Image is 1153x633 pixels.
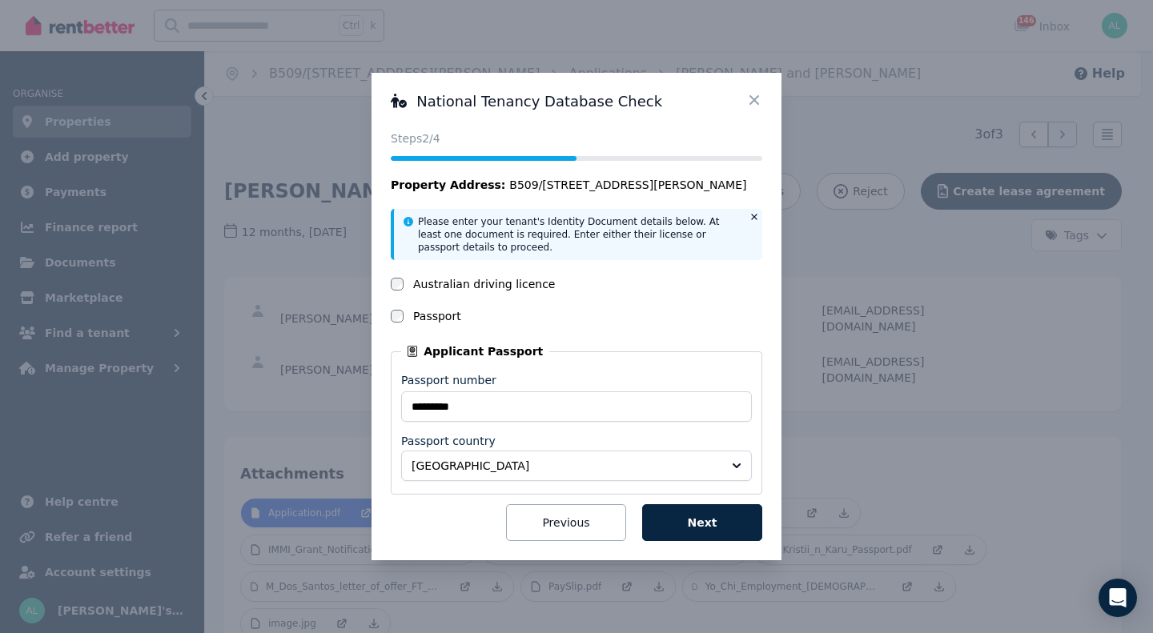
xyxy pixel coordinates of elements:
button: Previous [506,504,626,541]
button: Next [642,504,762,541]
div: Open Intercom Messenger [1099,579,1137,617]
p: Please enter your tenant's Identity Document details below. At least one document is required. En... [418,215,740,254]
h3: National Tenancy Database Check [391,92,762,111]
label: Passport country [401,435,496,447]
span: Property Address: [391,178,505,191]
label: Australian driving licence [413,276,555,292]
p: Steps 2 /4 [391,130,762,146]
span: [GEOGRAPHIC_DATA] [412,458,719,474]
span: B509/[STREET_ADDRESS][PERSON_NAME] [509,177,746,193]
label: Passport [413,308,461,324]
button: [GEOGRAPHIC_DATA] [401,451,752,481]
label: Passport number [401,372,496,388]
legend: Applicant Passport [401,343,549,359]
